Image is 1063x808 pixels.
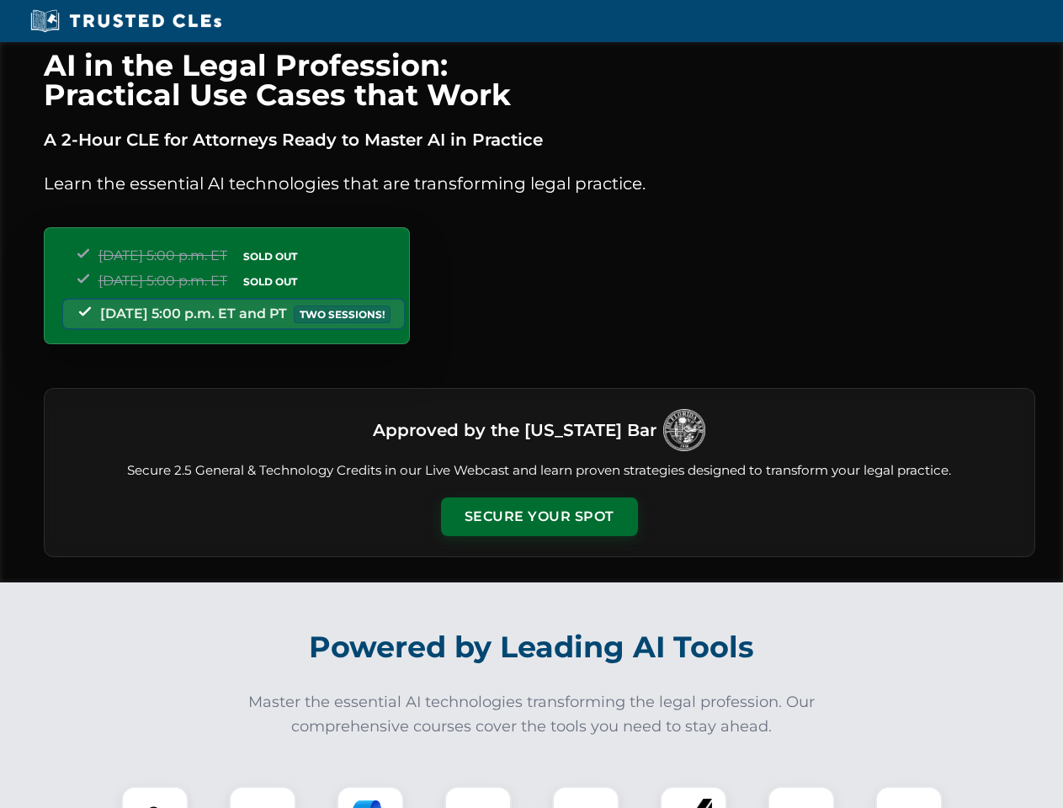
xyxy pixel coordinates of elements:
p: Learn the essential AI technologies that are transforming legal practice. [44,170,1035,197]
h1: AI in the Legal Profession: Practical Use Cases that Work [44,50,1035,109]
span: SOLD OUT [237,247,303,265]
p: Secure 2.5 General & Technology Credits in our Live Webcast and learn proven strategies designed ... [65,461,1014,481]
h2: Powered by Leading AI Tools [66,618,998,677]
span: [DATE] 5:00 p.m. ET [98,247,227,263]
img: Logo [663,409,705,451]
button: Secure Your Spot [441,497,638,536]
h3: Approved by the [US_STATE] Bar [373,415,656,445]
p: A 2-Hour CLE for Attorneys Ready to Master AI in Practice [44,126,1035,153]
span: [DATE] 5:00 p.m. ET [98,273,227,289]
img: Trusted CLEs [25,8,226,34]
p: Master the essential AI technologies transforming the legal profession. Our comprehensive courses... [237,690,826,739]
span: SOLD OUT [237,273,303,290]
